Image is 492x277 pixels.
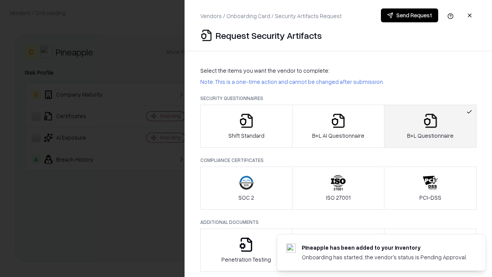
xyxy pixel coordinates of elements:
button: Send Request [381,8,438,22]
button: SOC 2 [200,167,293,210]
button: Data Processing Agreement [384,229,477,272]
p: B+L AI Questionnaire [312,132,364,140]
div: Pineapple has been added to your inventory [302,244,467,252]
p: Vendors / Onboarding Card / Security Artifacts Request [200,12,342,20]
button: ISO 27001 [292,167,385,210]
p: Compliance Certificates [200,157,477,164]
p: PCI-DSS [419,194,441,202]
p: Select the items you want the vendor to complete: [200,67,477,75]
p: Security Questionnaires [200,95,477,102]
p: ISO 27001 [326,194,351,202]
p: Shift Standard [228,132,264,140]
button: Penetration Testing [200,229,293,272]
button: Privacy Policy [292,229,385,272]
p: Penetration Testing [221,255,271,264]
button: B+L AI Questionnaire [292,105,385,148]
p: SOC 2 [238,194,254,202]
p: Additional Documents [200,219,477,225]
p: B+L Questionnaire [407,132,454,140]
p: Request Security Artifacts [216,29,322,42]
button: B+L Questionnaire [384,105,477,148]
p: Note: This is a one-time action and cannot be changed after submission. [200,78,477,86]
img: pineappleenergy.com [286,244,296,253]
button: PCI-DSS [384,167,477,210]
button: Shift Standard [200,105,293,148]
div: Onboarding has started, the vendor's status is Pending Approval. [302,253,467,261]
